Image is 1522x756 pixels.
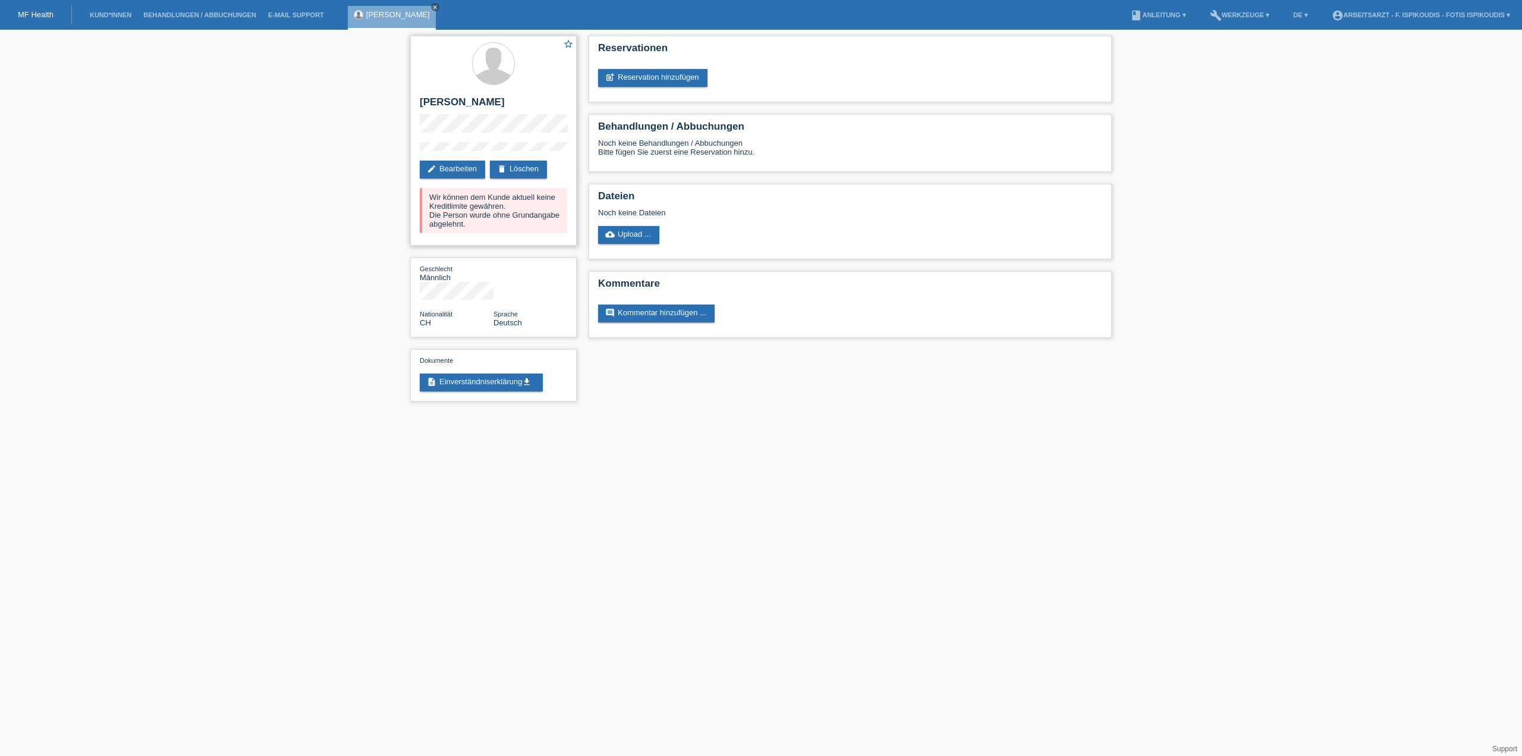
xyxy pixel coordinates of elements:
i: get_app [522,377,532,387]
a: E-Mail Support [262,11,330,18]
a: Support [1492,745,1517,753]
span: Sprache [493,310,518,318]
i: close [432,4,438,10]
span: Dokumente [420,357,453,364]
span: Geschlecht [420,265,452,272]
a: commentKommentar hinzufügen ... [598,305,715,322]
i: delete [497,164,507,174]
i: edit [427,164,436,174]
i: cloud_upload [605,230,615,239]
i: star_border [563,39,574,49]
a: Kund*innen [84,11,137,18]
a: star_border [563,39,574,51]
h2: Reservationen [598,42,1102,60]
a: account_circleArbeitsarzt - F. Ispikoudis - Fotis Ispikoudis ▾ [1326,11,1516,18]
h2: Kommentare [598,278,1102,296]
a: editBearbeiten [420,161,485,178]
i: build [1210,10,1222,21]
h2: Dateien [598,190,1102,208]
a: cloud_uploadUpload ... [598,226,659,244]
div: Männlich [420,264,493,282]
a: Behandlungen / Abbuchungen [137,11,262,18]
i: book [1130,10,1142,21]
a: deleteLöschen [490,161,547,178]
i: description [427,377,436,387]
span: Nationalität [420,310,452,318]
a: descriptionEinverständniserklärungget_app [420,374,543,391]
a: buildWerkzeuge ▾ [1204,11,1276,18]
i: post_add [605,73,615,82]
a: close [431,3,439,11]
h2: Behandlungen / Abbuchungen [598,121,1102,139]
a: MF Health [18,10,54,19]
span: Deutsch [493,318,522,327]
i: account_circle [1332,10,1344,21]
a: DE ▾ [1287,11,1313,18]
div: Noch keine Dateien [598,208,961,217]
a: post_addReservation hinzufügen [598,69,707,87]
i: comment [605,308,615,318]
span: Schweiz [420,318,431,327]
a: bookAnleitung ▾ [1124,11,1191,18]
div: Noch keine Behandlungen / Abbuchungen Bitte fügen Sie zuerst eine Reservation hinzu. [598,139,1102,165]
div: Wir können dem Kunde aktuell keine Kreditlimite gewähren. Die Person wurde ohne Grundangabe abgel... [420,188,567,233]
a: [PERSON_NAME] [366,10,430,19]
h2: [PERSON_NAME] [420,96,567,114]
